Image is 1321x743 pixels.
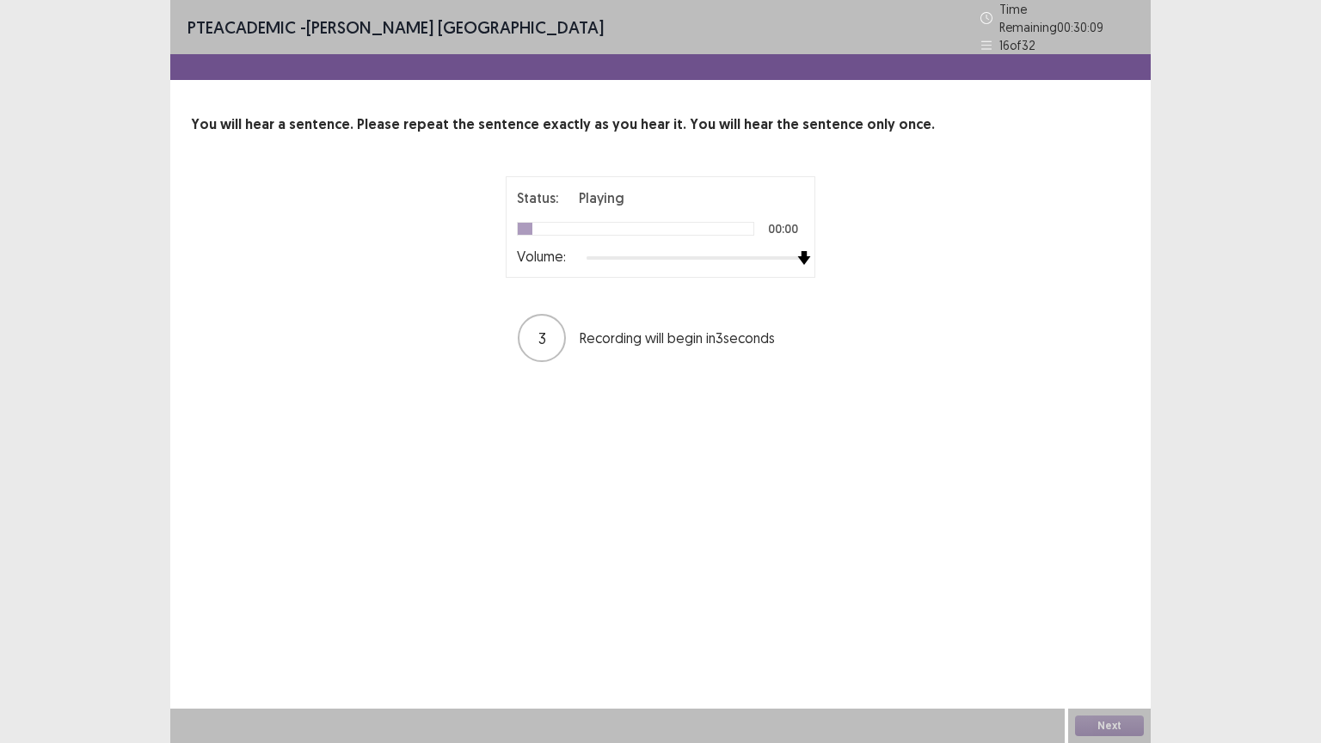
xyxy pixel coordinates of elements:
img: arrow-thumb [797,251,811,265]
p: - [PERSON_NAME] [GEOGRAPHIC_DATA] [187,15,604,40]
p: Status: [517,187,558,208]
p: Playing [579,187,624,208]
p: You will hear a sentence. Please repeat the sentence exactly as you hear it. You will hear the se... [191,114,1130,135]
p: Volume: [517,246,566,267]
p: 3 [538,327,546,350]
span: PTE academic [187,16,296,38]
p: 00:00 [768,223,798,235]
p: 16 of 32 [999,36,1035,54]
p: Recording will begin in 3 seconds [580,328,803,348]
